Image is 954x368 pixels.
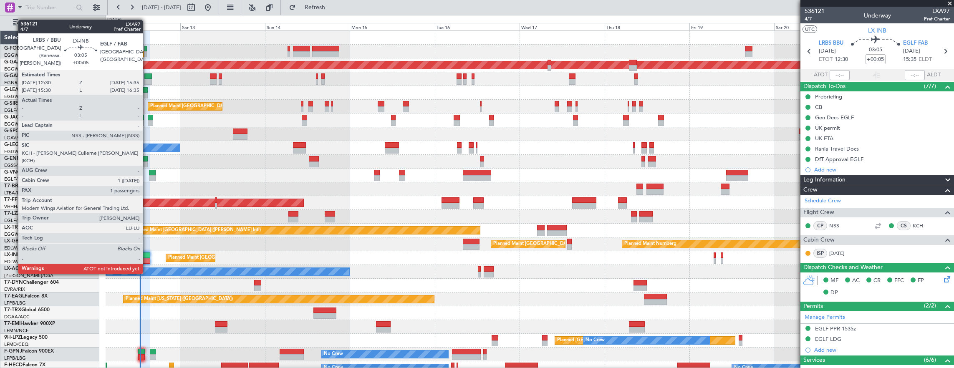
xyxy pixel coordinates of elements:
[869,46,882,54] span: 03:05
[4,266,23,271] span: LX-AOA
[4,266,64,271] a: LX-AOACitation Mustang
[4,46,25,51] span: G-FOMO
[4,46,54,51] a: G-FOMOGlobal 6000
[4,308,21,313] span: T7-TRX
[894,277,904,285] span: FFC
[805,15,825,23] span: 4/7
[819,55,833,64] span: ETOT
[4,314,30,320] a: DGAA/ACC
[4,252,70,257] a: LX-INBFalcon 900EX EASy II
[4,280,59,285] a: T7-DYNChallenger 604
[4,349,54,354] a: F-GPNJFalcon 900EX
[4,73,23,78] span: G-GARE
[4,80,29,86] a: EGNR/CEG
[95,23,180,30] div: Fri 12
[4,204,29,210] a: VHHH/HKG
[624,238,676,250] div: Planned Maint Nurnberg
[4,355,26,361] a: LFPB/LBG
[815,114,854,121] div: Gen Decs EGLF
[924,7,950,15] span: LXA97
[493,238,625,250] div: Planned Maint [GEOGRAPHIC_DATA] ([GEOGRAPHIC_DATA])
[903,55,916,64] span: 15:35
[815,325,856,332] div: EGLF PPR 1535z
[4,142,22,147] span: G-LEGC
[520,23,604,30] div: Wed 17
[4,197,42,202] a: T7-FFIFalcon 7X
[4,300,26,306] a: LFPB/LBG
[4,294,48,299] a: T7-EAGLFalcon 8X
[805,7,825,15] span: 536121
[557,334,675,347] div: Planned [GEOGRAPHIC_DATA] ([GEOGRAPHIC_DATA])
[4,225,22,230] span: LX-TRO
[803,235,835,245] span: Cabin Crew
[4,170,25,175] span: G-VNOR
[4,335,21,340] span: 9H-LPZ
[4,184,21,189] span: T7-BRE
[924,15,950,23] span: Pref Charter
[4,197,19,202] span: T7-FFI
[903,39,928,48] span: EGLF FAB
[265,23,350,30] div: Sun 14
[803,355,825,365] span: Services
[4,211,21,216] span: T7-LZZI
[107,17,121,24] div: [DATE]
[4,149,29,155] a: EGGW/LTN
[813,221,827,230] div: CP
[835,55,848,64] span: 12:30
[4,349,22,354] span: F-GPNJ
[774,23,859,30] div: Sat 20
[814,166,950,173] div: Add new
[4,121,29,127] a: EGGW/LTN
[873,277,881,285] span: CR
[830,277,838,285] span: MF
[4,308,50,313] a: T7-TRXGlobal 6500
[298,5,333,10] span: Refresh
[4,286,25,292] a: EVRA/RIX
[4,328,29,334] a: LFMN/NCE
[4,335,48,340] a: 9H-LPZLegacy 500
[4,60,23,65] span: G-GAAL
[4,245,29,251] a: EDLW/DTM
[324,348,343,360] div: No Crew
[22,20,88,26] span: Only With Activity
[126,224,261,237] div: Unplanned Maint [GEOGRAPHIC_DATA] ([PERSON_NAME] Intl)
[4,252,20,257] span: LX-INB
[4,60,73,65] a: G-GAALCessna Citation XLS+
[815,156,863,163] div: DfT Approval EGLF
[815,93,842,100] div: Prebriefing
[815,103,822,111] div: CB
[4,115,23,120] span: G-JAGA
[803,185,818,195] span: Crew
[142,4,181,11] span: [DATE] - [DATE]
[924,355,936,364] span: (6/6)
[819,39,843,48] span: LRBS BBU
[4,66,29,72] a: EGGW/LTN
[4,294,25,299] span: T7-EAGL
[689,23,774,30] div: Fri 19
[25,1,73,14] input: Trip Number
[4,52,29,58] a: EGGW/LTN
[4,87,22,92] span: G-LEAX
[4,142,49,147] a: G-LEGCLegacy 600
[4,321,20,326] span: T7-EMI
[9,16,91,30] button: Only With Activity
[4,101,52,106] a: G-SIRSCitation Excel
[803,82,845,91] span: Dispatch To-Dos
[4,321,55,326] a: T7-EMIHawker 900XP
[4,190,23,196] a: LTBA/ISL
[285,1,335,14] button: Refresh
[815,124,840,131] div: UK permit
[803,25,817,33] button: UTC
[435,23,520,30] div: Tue 16
[803,208,834,217] span: Flight Crew
[815,145,859,152] div: Rania Travel Docs
[4,156,52,161] a: G-ENRGPraetor 600
[4,239,23,244] span: LX-GBH
[4,225,49,230] a: LX-TROLegacy 650
[4,107,26,113] a: EGLF/FAB
[4,162,26,169] a: EGSS/STN
[4,129,49,134] a: G-SPCYLegacy 650
[829,222,848,229] a: NSS
[4,176,26,182] a: EGLF/FAB
[814,346,950,353] div: Add new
